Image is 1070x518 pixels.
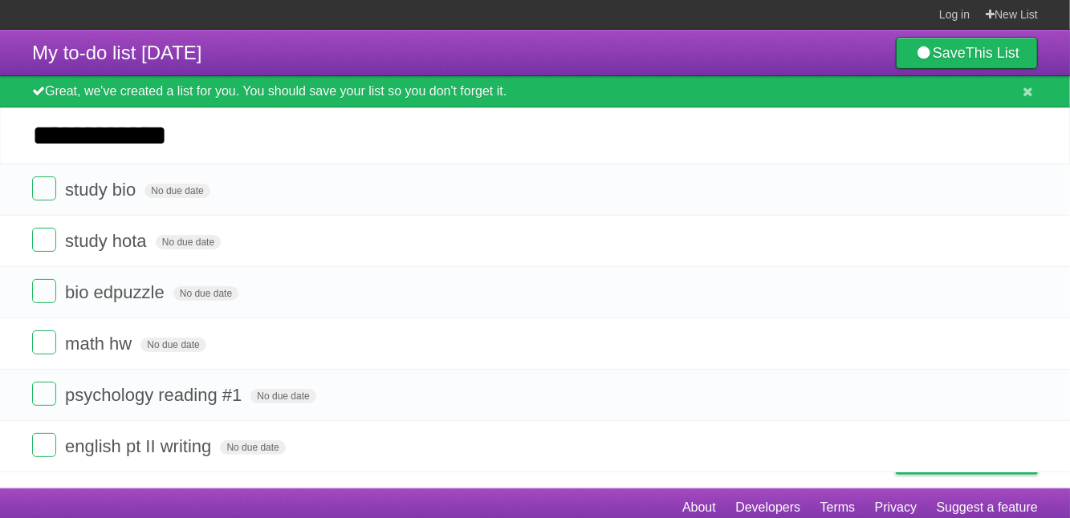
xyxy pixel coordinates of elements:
span: english pt II writing [65,436,215,456]
span: My to-do list [DATE] [32,42,202,63]
label: Done [32,330,56,354]
a: SaveThis List [896,37,1038,69]
span: No due date [140,338,205,352]
label: Done [32,228,56,252]
label: Done [32,176,56,200]
b: This List [966,45,1019,61]
span: No due date [173,286,238,301]
span: study hota [65,231,151,251]
span: bio edpuzzle [65,282,169,302]
label: Done [32,433,56,457]
label: Done [32,382,56,406]
span: No due date [250,389,315,403]
span: No due date [156,235,221,249]
span: No due date [144,184,210,198]
span: study bio [65,180,140,200]
span: Buy me a coffee [930,446,1030,474]
span: No due date [220,440,285,455]
label: Done [32,279,56,303]
span: math hw [65,334,136,354]
span: psychology reading #1 [65,385,246,405]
